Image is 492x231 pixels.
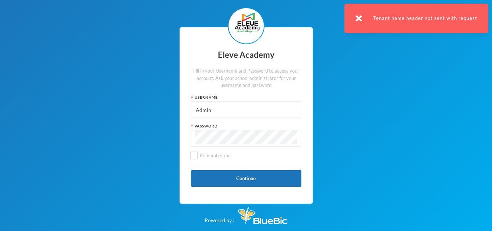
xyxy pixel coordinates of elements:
[344,4,488,33] div: Tenant name header not sent with request
[191,48,301,62] div: Eleve Academy
[191,67,301,89] div: Fill in your Username and Password to access your account. Ask your school administrator for your...
[205,204,287,224] div: Powered by :
[191,170,301,187] button: Continue
[191,123,301,129] div: Password
[238,207,287,224] img: Bluebic
[191,95,301,100] div: Username
[197,153,234,158] span: Remember me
